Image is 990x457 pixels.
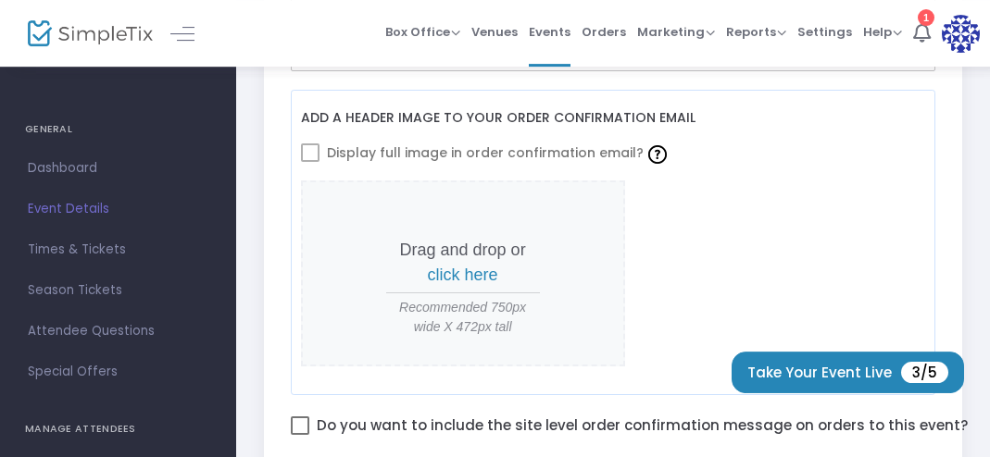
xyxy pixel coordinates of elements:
[28,238,208,262] span: Times & Tickets
[529,8,570,56] span: Events
[386,238,540,288] p: Drag and drop or
[386,298,540,337] span: Recommended 750px wide X 472px tall
[28,197,208,221] span: Event Details
[428,266,498,284] span: click here
[637,23,715,41] span: Marketing
[582,8,626,56] span: Orders
[471,8,518,56] span: Venues
[301,100,696,138] label: Add a header image to your order confirmation email
[28,319,208,343] span: Attendee Questions
[317,414,968,438] span: Do you want to include the site level order confirmation message on orders to this event?
[863,23,902,41] span: Help
[648,145,667,164] img: question-mark
[797,8,852,56] span: Settings
[901,362,948,383] span: 3/5
[25,111,211,148] h4: GENERAL
[726,23,786,41] span: Reports
[918,9,934,26] div: 1
[28,360,208,384] span: Special Offers
[385,23,460,41] span: Box Office
[28,278,208,303] span: Season Tickets
[732,352,964,393] button: Take Your Event Live3/5
[327,137,671,168] span: Display full image in order confirmation email?
[25,411,211,448] h4: MANAGE ATTENDEES
[28,156,208,180] span: Dashboard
